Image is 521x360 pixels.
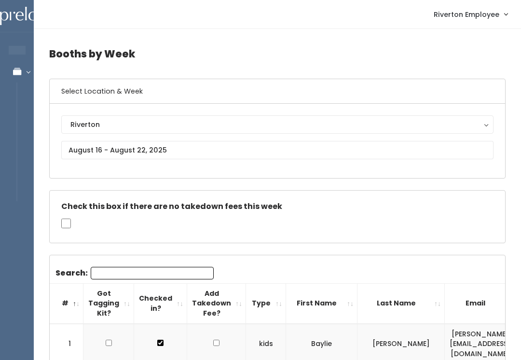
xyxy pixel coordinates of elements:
[50,283,83,323] th: #: activate to sort column descending
[357,283,445,323] th: Last Name: activate to sort column ascending
[424,4,517,25] a: Riverton Employee
[50,79,505,104] h6: Select Location & Week
[55,267,214,279] label: Search:
[61,141,494,159] input: August 16 - August 22, 2025
[134,283,187,323] th: Checked in?: activate to sort column ascending
[434,9,499,20] span: Riverton Employee
[286,283,357,323] th: First Name: activate to sort column ascending
[187,283,246,323] th: Add Takedown Fee?: activate to sort column ascending
[49,41,506,67] h4: Booths by Week
[61,115,494,134] button: Riverton
[61,202,494,211] h5: Check this box if there are no takedown fees this week
[91,267,214,279] input: Search:
[246,283,286,323] th: Type: activate to sort column ascending
[70,119,484,130] div: Riverton
[445,283,516,323] th: Email: activate to sort column ascending
[83,283,134,323] th: Got Tagging Kit?: activate to sort column ascending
